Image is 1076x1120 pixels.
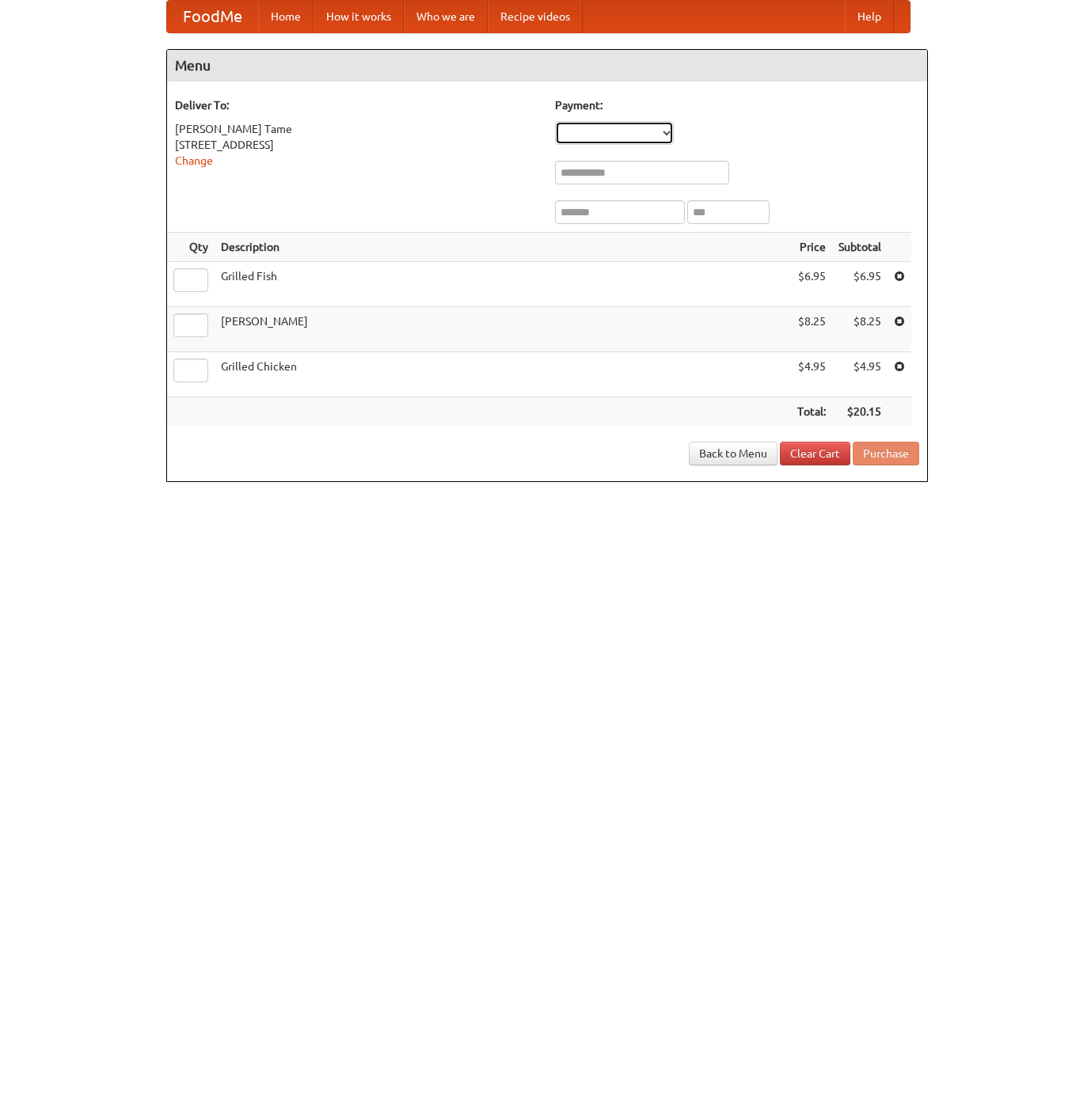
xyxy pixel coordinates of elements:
td: Grilled Fish [215,262,791,307]
td: $8.25 [791,307,832,352]
a: Home [258,1,314,32]
a: Help [845,1,894,32]
button: Purchase [853,442,919,465]
div: [PERSON_NAME] Tame [175,121,539,137]
a: How it works [314,1,404,32]
div: [STREET_ADDRESS] [175,137,539,153]
td: $6.95 [832,262,888,307]
th: Description [215,233,791,262]
th: Price [791,233,832,262]
th: Subtotal [832,233,888,262]
a: Change [175,154,213,167]
h5: Deliver To: [175,97,539,113]
a: Recipe videos [488,1,583,32]
a: Back to Menu [689,442,778,465]
th: Total: [791,397,832,427]
td: Grilled Chicken [215,352,791,397]
a: Who we are [404,1,488,32]
h4: Menu [167,50,927,82]
h5: Payment: [555,97,919,113]
th: Qty [167,233,215,262]
td: $8.25 [832,307,888,352]
td: [PERSON_NAME] [215,307,791,352]
td: $4.95 [832,352,888,397]
a: Clear Cart [780,442,850,465]
td: $4.95 [791,352,832,397]
td: $6.95 [791,262,832,307]
a: FoodMe [167,1,258,32]
th: $20.15 [832,397,888,427]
